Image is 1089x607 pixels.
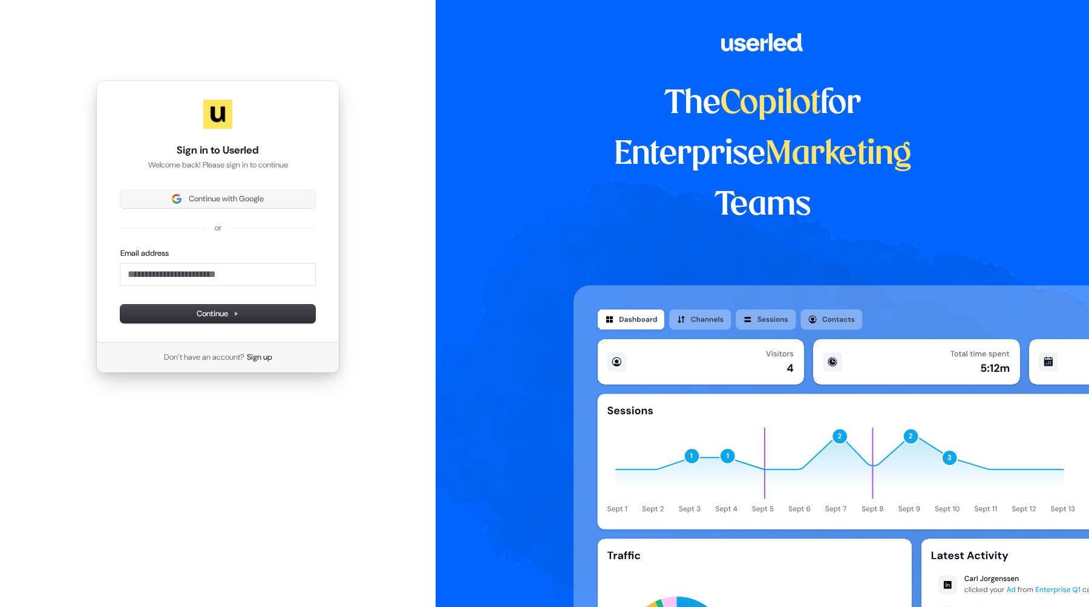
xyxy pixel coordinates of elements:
[189,193,264,204] span: Continue with Google
[765,139,912,170] span: Marketing
[164,352,244,363] span: Don’t have an account?
[120,190,315,208] button: Sign in with GoogleContinue with Google
[120,305,315,323] button: Continue
[120,160,315,170] p: Welcome back! Please sign in to continue
[247,352,272,363] a: Sign up
[203,100,232,129] img: Userled
[120,143,315,158] h1: Sign in to Userled
[215,222,221,233] p: or
[197,308,239,319] span: Continue
[120,248,169,259] label: Email address
[574,79,952,231] h1: The for Enterprise Teams
[721,88,820,120] span: Copilot
[172,194,181,204] img: Sign in with Google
